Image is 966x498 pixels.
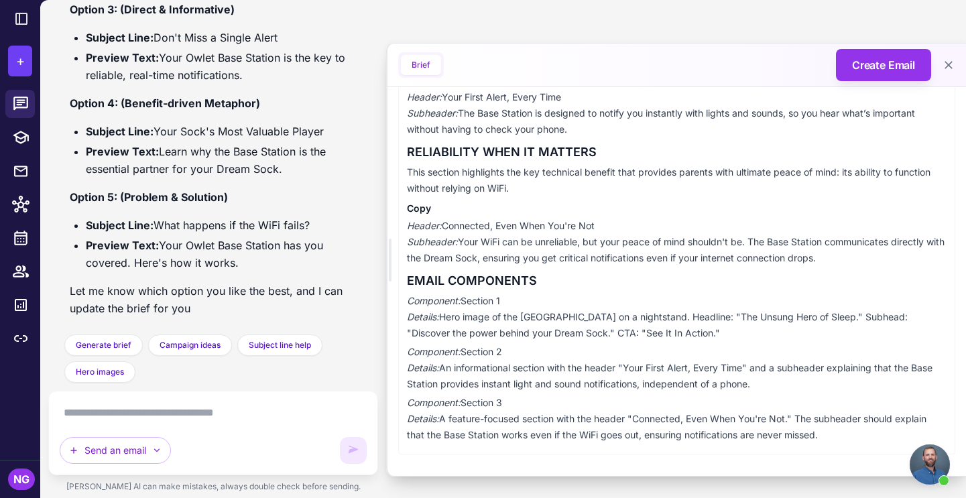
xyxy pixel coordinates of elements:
[852,57,915,73] span: Create Email
[86,239,159,252] strong: Preview Text:
[407,143,947,162] h3: RELIABILITY WHEN IT MATTERS
[86,219,154,232] strong: Subject Line:
[407,107,458,119] em: Subheader:
[70,97,260,110] strong: Option 4: (Benefit-driven Metaphor)
[76,339,131,351] span: Generate brief
[407,218,947,266] p: Connected, Even When You're Not Your WiFi can be unreliable, but your peace of mind shouldn't be....
[86,29,357,46] li: Don't Miss a Single Alert
[86,123,357,140] li: Your Sock's Most Valuable Player
[407,236,458,247] em: Subheader:
[86,237,357,271] li: Your Owlet Base Station has you covered. Here's how it works.
[86,216,357,234] li: What happens if the WiFi fails?
[70,3,235,16] strong: Option 3: (Direct & Informative)
[8,46,32,76] button: +
[148,334,232,356] button: Campaign ideas
[407,202,947,215] h4: Copy
[407,397,461,408] em: Component:
[86,125,154,138] strong: Subject Line:
[407,164,947,196] p: This section highlights the key technical benefit that provides parents with ultimate peace of mi...
[86,143,357,178] li: Learn why the Base Station is the essential partner for your Dream Sock.
[407,311,439,322] em: Details:
[407,413,439,424] em: Details:
[407,362,439,373] em: Details:
[64,334,143,356] button: Generate brief
[160,339,221,351] span: Campaign ideas
[407,346,461,357] em: Component:
[48,475,378,498] div: [PERSON_NAME] AI can make mistakes, always double check before sending.
[407,344,947,392] p: Section 2 An informational section with the header "Your First Alert, Every Time" and a subheader...
[86,31,154,44] strong: Subject Line:
[16,51,25,71] span: +
[70,190,228,204] strong: Option 5: (Problem & Solution)
[70,282,357,317] p: Let me know which option you like the best, and I can update the brief for you
[407,91,442,103] em: Header:
[836,49,931,81] button: Create Email
[237,334,322,356] button: Subject line help
[249,339,311,351] span: Subject line help
[407,271,947,290] h3: EMAIL COMPONENTS
[60,437,171,464] button: Send an email
[8,469,35,490] div: NG
[407,395,947,443] p: Section 3 A feature-focused section with the header "Connected, Even When You're Not." The subhea...
[910,444,950,485] a: Open chat
[407,220,442,231] em: Header:
[64,361,135,383] button: Hero images
[407,293,947,341] p: Section 1 Hero image of the [GEOGRAPHIC_DATA] on a nightstand. Headline: "The Unsung Hero of Slee...
[86,51,159,64] strong: Preview Text:
[86,145,159,158] strong: Preview Text:
[86,49,357,84] li: Your Owlet Base Station is the key to reliable, real-time notifications.
[407,295,461,306] em: Component:
[401,55,441,75] button: Brief
[407,89,947,137] p: Your First Alert, Every Time The Base Station is designed to notify you instantly with lights and...
[76,366,124,378] span: Hero images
